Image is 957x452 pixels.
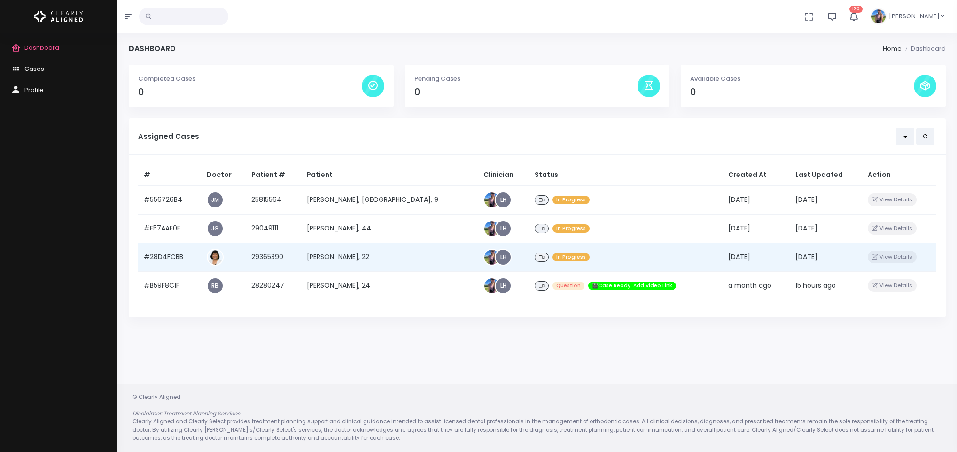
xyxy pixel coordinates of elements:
[138,185,201,214] td: #556726B4
[795,223,817,233] span: [DATE]
[478,164,529,186] th: Clinician
[208,192,223,207] a: JM
[138,214,201,243] td: #E57AAE0F
[301,164,478,186] th: Patient
[728,223,750,233] span: [DATE]
[870,8,887,25] img: Header Avatar
[496,192,511,207] a: LH
[496,250,511,265] a: LH
[24,85,44,94] span: Profile
[588,282,676,291] span: 🎬Case Ready. Add Video Link
[301,185,478,214] td: [PERSON_NAME], [GEOGRAPHIC_DATA], 9
[883,44,902,54] li: Home
[138,164,201,186] th: #
[246,164,302,186] th: Patient #
[795,252,817,261] span: [DATE]
[868,251,916,263] button: View Details
[138,271,201,300] td: #B59F8C1F
[849,6,863,13] span: 120
[201,164,246,186] th: Doctor
[728,195,750,204] span: [DATE]
[862,164,936,186] th: Action
[868,222,916,235] button: View Details
[902,44,946,54] li: Dashboard
[246,214,302,243] td: 29049111
[301,214,478,243] td: [PERSON_NAME], 44
[496,221,511,236] a: LH
[552,282,584,291] span: Question
[138,243,201,271] td: #28D4FCBB
[790,164,863,186] th: Last Updated
[529,164,722,186] th: Status
[208,221,223,236] a: JG
[123,393,951,443] div: © Clearly Aligned Clearly Aligned and Clearly Select provides treatment planning support and clin...
[552,253,590,262] span: In Progress
[301,243,478,271] td: [PERSON_NAME], 22
[246,185,302,214] td: 25815564
[552,224,590,233] span: In Progress
[728,252,750,261] span: [DATE]
[246,243,302,271] td: 29365390
[690,87,914,98] h4: 0
[795,281,836,290] span: 15 hours ago
[728,281,771,290] span: a month ago
[723,164,790,186] th: Created At
[552,196,590,205] span: In Progress
[132,410,240,417] em: Disclaimer: Treatment Planning Services
[24,43,59,52] span: Dashboard
[496,278,511,293] a: LH
[795,195,817,204] span: [DATE]
[208,278,223,293] a: RB
[129,44,176,53] h4: Dashboard
[24,64,44,73] span: Cases
[868,279,916,292] button: View Details
[868,193,916,206] button: View Details
[138,87,362,98] h4: 0
[889,12,940,21] span: [PERSON_NAME]
[138,74,362,84] p: Completed Cases
[414,87,638,98] h4: 0
[414,74,638,84] p: Pending Cases
[690,74,914,84] p: Available Cases
[301,271,478,300] td: [PERSON_NAME], 24
[138,132,896,141] h5: Assigned Cases
[34,7,83,26] img: Logo Horizontal
[246,271,302,300] td: 28280247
